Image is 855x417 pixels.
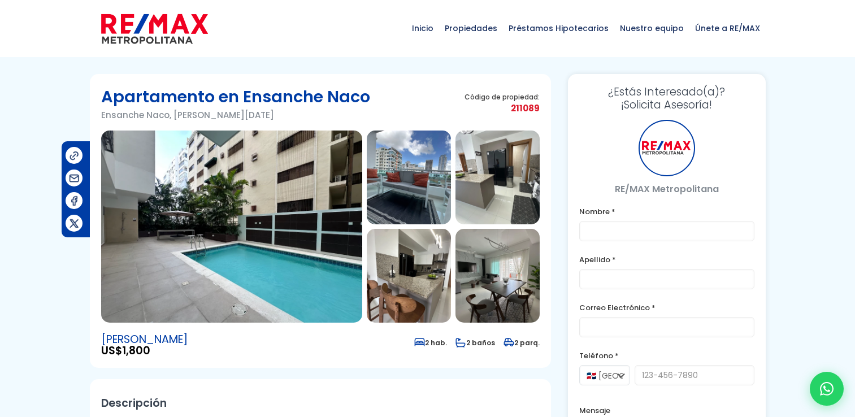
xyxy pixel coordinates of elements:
label: Teléfono * [579,349,754,363]
span: [PERSON_NAME] [101,334,188,345]
p: RE/MAX Metropolitana [579,182,754,196]
span: ¿Estás Interesado(a)? [579,85,754,98]
img: remax-metropolitana-logo [101,12,208,46]
span: 2 parq. [504,338,540,347]
h2: Descripción [101,390,540,416]
div: RE/MAX Metropolitana [639,120,695,176]
img: Apartamento en Ensanche Naco [455,131,540,224]
label: Nombre * [579,205,754,219]
span: 2 hab. [414,338,447,347]
span: Propiedades [439,11,503,45]
img: Apartamento en Ensanche Naco [367,229,451,323]
img: Compartir [68,218,80,229]
span: Inicio [406,11,439,45]
img: Apartamento en Ensanche Naco [101,131,362,323]
span: Código de propiedad: [465,93,540,101]
label: Apellido * [579,253,754,267]
span: 1,800 [122,343,150,358]
span: Préstamos Hipotecarios [503,11,614,45]
span: 2 baños [455,338,495,347]
img: Compartir [68,195,80,207]
p: Ensanche Naco, [PERSON_NAME][DATE] [101,108,370,122]
span: 211089 [465,101,540,115]
input: 123-456-7890 [635,365,754,385]
h1: Apartamento en Ensanche Naco [101,85,370,108]
img: Apartamento en Ensanche Naco [455,229,540,323]
img: Apartamento en Ensanche Naco [367,131,451,224]
label: Correo Electrónico * [579,301,754,315]
span: Únete a RE/MAX [689,11,766,45]
span: US$ [101,345,188,357]
img: Compartir [68,150,80,162]
img: Compartir [68,172,80,184]
span: Nuestro equipo [614,11,689,45]
h3: ¡Solicita Asesoría! [579,85,754,111]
